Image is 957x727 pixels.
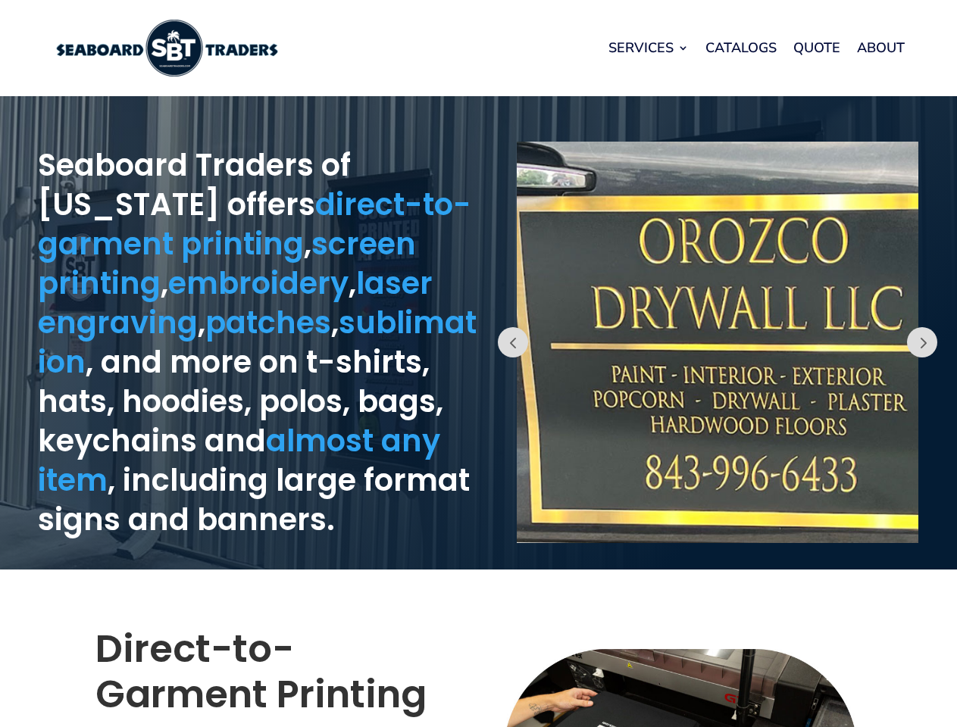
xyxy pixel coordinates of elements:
[608,19,689,76] a: Services
[205,301,331,344] a: patches
[517,142,918,543] img: large business vehicle magnet sign
[38,420,440,501] a: almost any item
[38,183,471,265] a: direct-to-garment printing
[857,19,905,76] a: About
[498,327,528,357] button: Prev
[38,145,479,547] h1: Seaboard Traders of [US_STATE] offers , , , , , , and more on t-shirts, hats, hoodies, polos, bag...
[705,19,777,76] a: Catalogs
[907,327,937,357] button: Prev
[38,262,433,344] a: laser engraving
[793,19,840,76] a: Quote
[38,301,477,383] a: sublimation
[168,262,349,304] a: embroidery
[95,626,457,725] h2: Direct-to-Garment Printing
[38,223,416,304] a: screen printing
